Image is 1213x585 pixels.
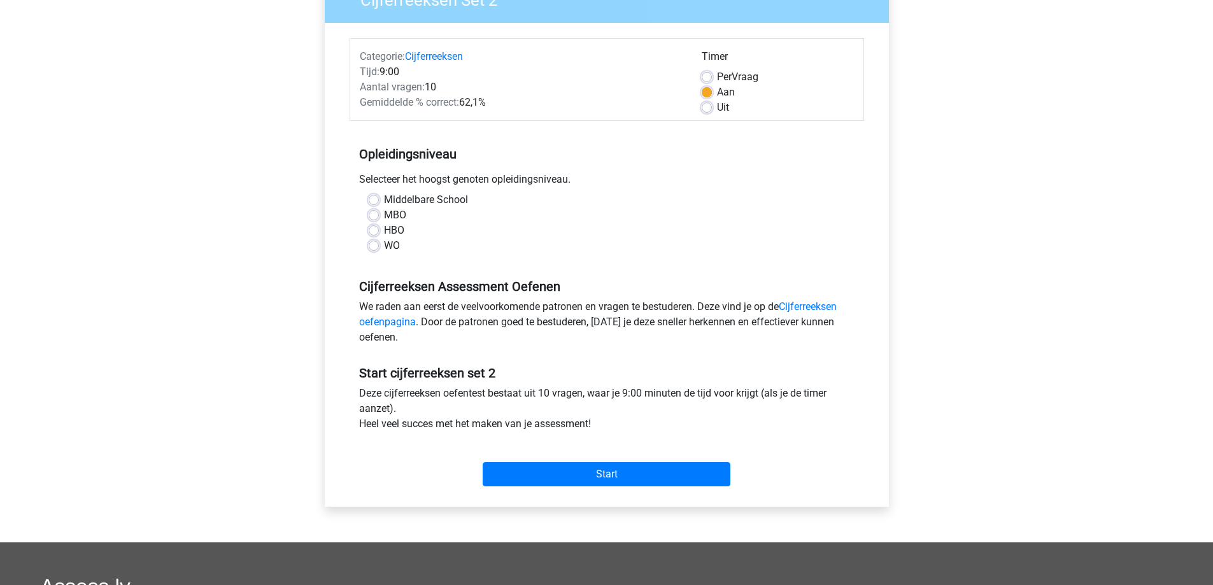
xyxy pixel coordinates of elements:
[350,95,692,110] div: 62,1%
[350,386,864,437] div: Deze cijferreeksen oefentest bestaat uit 10 vragen, waar je 9:00 minuten de tijd voor krijgt (als...
[717,100,729,115] label: Uit
[717,71,732,83] span: Per
[717,85,735,100] label: Aan
[384,223,404,238] label: HBO
[350,299,864,350] div: We raden aan eerst de veelvoorkomende patronen en vragen te bestuderen. Deze vind je op de . Door...
[359,141,855,167] h5: Opleidingsniveau
[702,49,854,69] div: Timer
[717,69,758,85] label: Vraag
[384,238,400,253] label: WO
[483,462,730,486] input: Start
[359,279,855,294] h5: Cijferreeksen Assessment Oefenen
[359,365,855,381] h5: Start cijferreeksen set 2
[384,192,468,208] label: Middelbare School
[350,172,864,192] div: Selecteer het hoogst genoten opleidingsniveau.
[384,208,406,223] label: MBO
[360,50,405,62] span: Categorie:
[360,96,459,108] span: Gemiddelde % correct:
[360,66,380,78] span: Tijd:
[350,80,692,95] div: 10
[350,64,692,80] div: 9:00
[360,81,425,93] span: Aantal vragen:
[405,50,463,62] a: Cijferreeksen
